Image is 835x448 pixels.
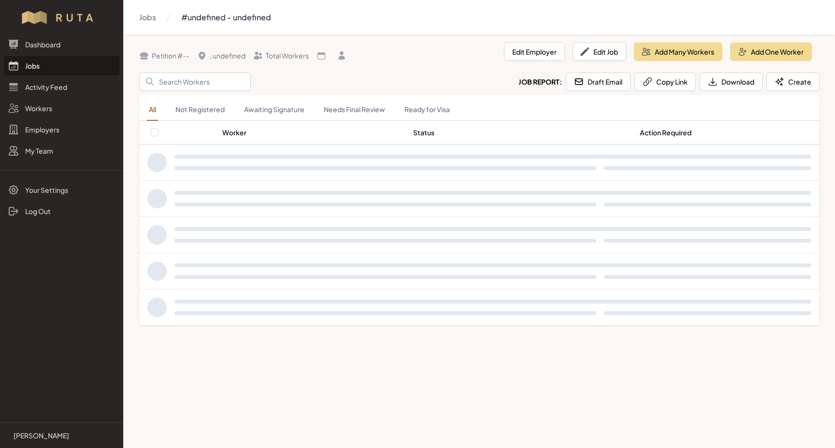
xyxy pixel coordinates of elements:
[20,10,103,25] img: Workflow
[4,77,119,97] a: Activity Feed
[4,180,119,200] a: Your Settings
[730,43,812,61] button: Add One Worker
[8,431,115,440] a: [PERSON_NAME]
[222,128,402,137] div: Worker
[518,77,562,87] h2: Job Report:
[766,72,820,91] button: Create
[4,56,119,75] a: Jobs
[181,8,271,27] a: #undefined - undefined
[139,51,189,60] div: Petition # --
[14,431,69,440] p: [PERSON_NAME]
[4,120,119,139] a: Employers
[700,72,763,91] button: Download
[139,99,820,121] nav: Tabs
[573,43,626,61] button: Edit Job
[139,72,251,91] input: Search Workers
[407,121,634,145] th: Status
[322,99,387,121] a: Needs Final Review
[4,141,119,160] a: My Team
[4,99,119,118] a: Workers
[139,8,271,27] nav: Breadcrumb
[197,51,245,60] div: , undefined
[504,43,565,61] button: Edit Employer
[566,72,631,91] button: Draft Email
[634,72,696,91] button: Copy Link
[253,51,309,60] div: Total Workers
[403,99,452,121] a: Ready for Visa
[4,202,119,221] a: Log Out
[242,99,306,121] a: Awaiting Signature
[173,99,227,121] a: Not Registered
[139,8,156,27] a: Jobs
[147,99,158,121] a: All
[634,121,758,145] th: Action Required
[4,35,119,54] a: Dashboard
[634,43,722,61] button: Add Many Workers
